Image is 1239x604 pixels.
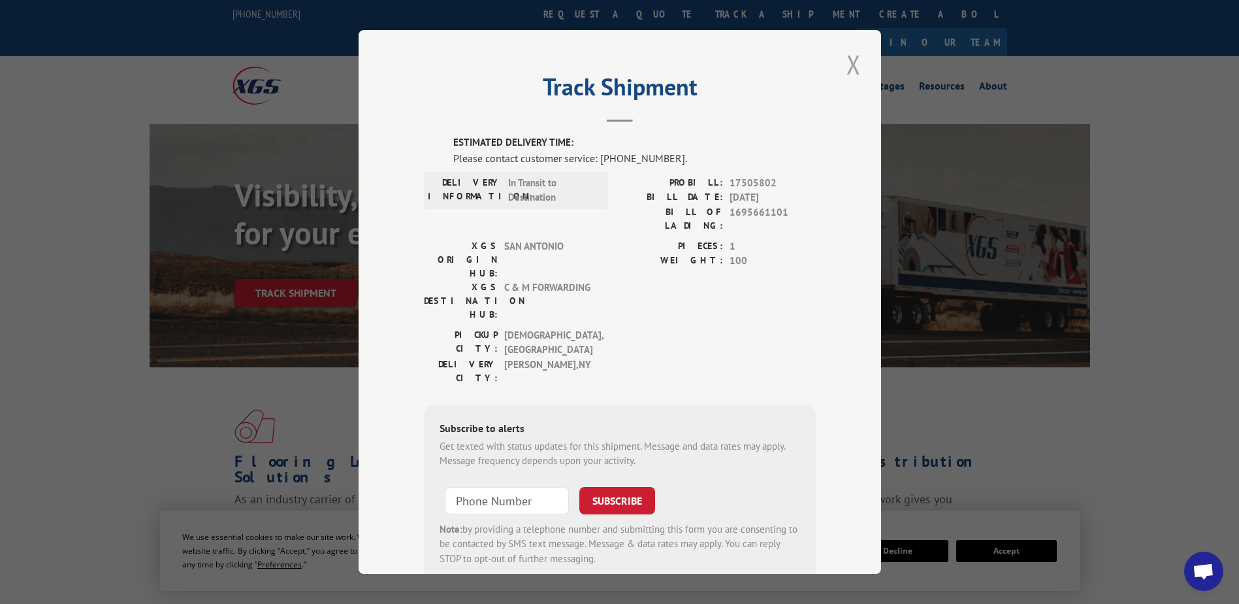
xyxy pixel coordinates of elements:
span: 17505802 [730,176,816,191]
label: XGS DESTINATION HUB: [424,280,498,322]
label: PICKUP CITY: [424,328,498,358]
button: Close modal [843,46,865,82]
label: BILL OF LADING: [620,205,723,233]
span: 1 [730,239,816,254]
span: [PERSON_NAME] , NY [504,358,592,385]
span: In Transit to Destination [508,176,596,205]
span: C & M FORWARDING [504,280,592,322]
div: Subscribe to alerts [440,420,800,439]
label: PROBILL: [620,176,723,191]
input: Phone Number [445,487,569,514]
span: SAN ANTONIO [504,239,592,280]
h2: Track Shipment [424,78,816,103]
div: by providing a telephone number and submitting this form you are consenting to be contacted by SM... [440,522,800,567]
span: [DEMOGRAPHIC_DATA] , [GEOGRAPHIC_DATA] [504,328,592,358]
label: PIECES: [620,239,723,254]
strong: Note: [440,523,462,535]
label: WEIGHT: [620,254,723,269]
label: XGS ORIGIN HUB: [424,239,498,280]
div: Please contact customer service: [PHONE_NUMBER]. [453,150,816,166]
span: 1695661101 [730,205,816,233]
label: BILL DATE: [620,190,723,205]
button: SUBSCRIBE [579,487,655,514]
span: [DATE] [730,190,816,205]
a: Open chat [1184,552,1223,591]
span: 100 [730,254,816,269]
div: Get texted with status updates for this shipment. Message and data rates may apply. Message frequ... [440,439,800,469]
label: DELIVERY CITY: [424,358,498,385]
label: ESTIMATED DELIVERY TIME: [453,135,816,150]
label: DELIVERY INFORMATION: [428,176,502,205]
